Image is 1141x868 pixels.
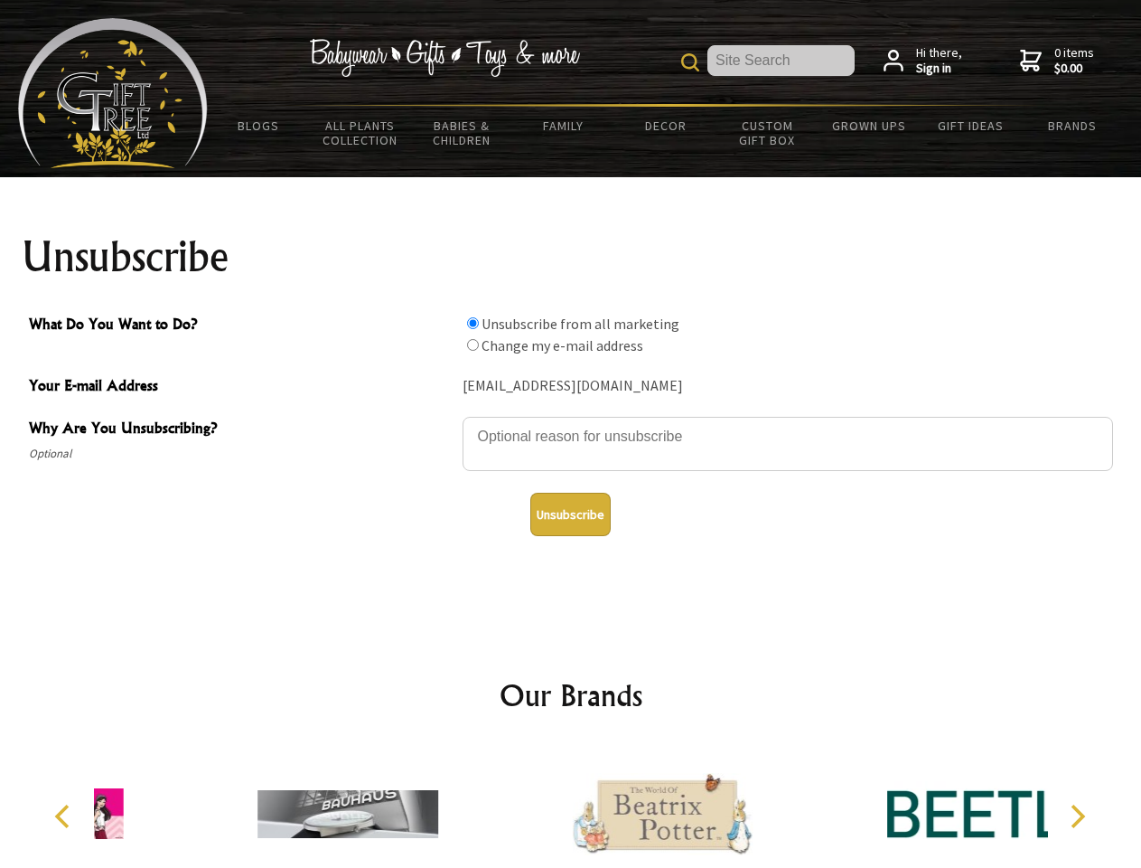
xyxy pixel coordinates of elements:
[29,417,454,443] span: Why Are You Unsubscribing?
[614,107,716,145] a: Decor
[884,45,962,77] a: Hi there,Sign in
[1054,44,1094,77] span: 0 items
[208,107,310,145] a: BLOGS
[1020,45,1094,77] a: 0 items$0.00
[1054,61,1094,77] strong: $0.00
[29,443,454,465] span: Optional
[29,374,454,401] span: Your E-mail Address
[920,107,1022,145] a: Gift Ideas
[18,18,208,168] img: Babyware - Gifts - Toys and more...
[716,107,818,159] a: Custom Gift Box
[530,493,611,536] button: Unsubscribe
[818,107,920,145] a: Grown Ups
[45,797,85,836] button: Previous
[513,107,615,145] a: Family
[1022,107,1124,145] a: Brands
[36,674,1106,717] h2: Our Brands
[310,107,412,159] a: All Plants Collection
[309,39,580,77] img: Babywear - Gifts - Toys & more
[1057,797,1097,836] button: Next
[467,317,479,329] input: What Do You Want to Do?
[482,315,679,333] label: Unsubscribe from all marketing
[707,45,855,76] input: Site Search
[463,417,1113,471] textarea: Why Are You Unsubscribing?
[411,107,513,159] a: Babies & Children
[482,336,643,354] label: Change my e-mail address
[22,235,1120,278] h1: Unsubscribe
[467,339,479,351] input: What Do You Want to Do?
[916,61,962,77] strong: Sign in
[463,373,1113,401] div: [EMAIL_ADDRESS][DOMAIN_NAME]
[916,45,962,77] span: Hi there,
[29,313,454,339] span: What Do You Want to Do?
[681,53,699,71] img: product search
